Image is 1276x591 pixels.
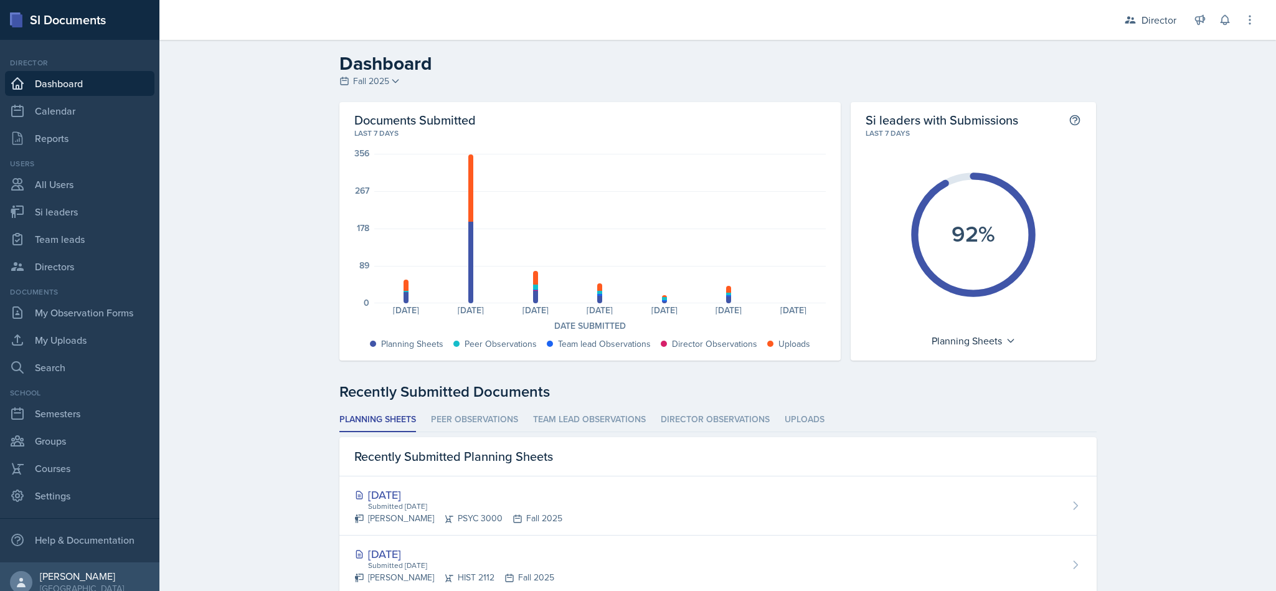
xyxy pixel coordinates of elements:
[5,527,154,552] div: Help & Documentation
[503,306,568,314] div: [DATE]
[697,306,762,314] div: [DATE]
[438,306,503,314] div: [DATE]
[5,355,154,380] a: Search
[339,437,1097,476] div: Recently Submitted Planning Sheets
[367,560,554,571] div: Submitted [DATE]
[354,546,554,562] div: [DATE]
[465,338,537,351] div: Peer Observations
[925,331,1022,351] div: Planning Sheets
[5,98,154,123] a: Calendar
[355,186,369,195] div: 267
[5,401,154,426] a: Semesters
[5,172,154,197] a: All Users
[5,387,154,399] div: School
[5,483,154,508] a: Settings
[354,486,562,503] div: [DATE]
[5,328,154,352] a: My Uploads
[354,149,369,158] div: 356
[339,52,1097,75] h2: Dashboard
[558,338,651,351] div: Team lead Observations
[533,408,646,432] li: Team lead Observations
[374,306,439,314] div: [DATE]
[5,456,154,481] a: Courses
[364,298,369,307] div: 0
[785,408,825,432] li: Uploads
[5,300,154,325] a: My Observation Forms
[5,254,154,279] a: Directors
[5,286,154,298] div: Documents
[1141,12,1176,27] div: Director
[354,319,826,333] div: Date Submitted
[354,128,826,139] div: Last 7 days
[339,476,1097,536] a: [DATE] Submitted [DATE] [PERSON_NAME]PSYC 3000Fall 2025
[5,158,154,169] div: Users
[354,571,554,584] div: [PERSON_NAME] HIST 2112 Fall 2025
[672,338,757,351] div: Director Observations
[866,128,1082,139] div: Last 7 days
[5,227,154,252] a: Team leads
[431,408,518,432] li: Peer Observations
[357,224,369,232] div: 178
[567,306,632,314] div: [DATE]
[354,512,562,525] div: [PERSON_NAME] PSYC 3000 Fall 2025
[339,381,1097,403] div: Recently Submitted Documents
[353,75,389,88] span: Fall 2025
[632,306,697,314] div: [DATE]
[5,428,154,453] a: Groups
[778,338,810,351] div: Uploads
[339,408,416,432] li: Planning Sheets
[761,306,826,314] div: [DATE]
[359,261,369,270] div: 89
[367,501,562,512] div: Submitted [DATE]
[866,112,1018,128] h2: Si leaders with Submissions
[5,57,154,69] div: Director
[952,217,995,250] text: 92%
[661,408,770,432] li: Director Observations
[5,199,154,224] a: Si leaders
[381,338,443,351] div: Planning Sheets
[40,570,124,582] div: [PERSON_NAME]
[5,71,154,96] a: Dashboard
[5,126,154,151] a: Reports
[354,112,826,128] h2: Documents Submitted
